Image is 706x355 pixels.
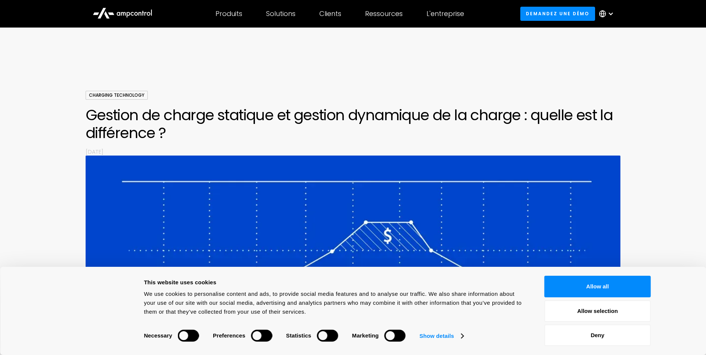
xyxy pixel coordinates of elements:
[544,324,651,346] button: Deny
[144,290,528,316] div: We use cookies to personalise content and ads, to provide social media features and to analyse ou...
[215,10,242,18] div: Produits
[427,10,464,18] div: L'entreprise
[419,330,463,342] a: Show details
[520,7,595,20] a: Demandez une démo
[352,332,379,339] strong: Marketing
[213,332,245,339] strong: Preferences
[144,332,172,339] strong: Necessary
[544,276,651,297] button: Allow all
[266,10,296,18] div: Solutions
[365,10,403,18] div: Ressources
[86,148,621,156] p: [DATE]
[86,91,148,100] div: Charging Technology
[86,106,621,142] h1: Gestion de charge statique et gestion dynamique de la charge : quelle est la différence ?
[319,10,341,18] div: Clients
[286,332,312,339] strong: Statistics
[544,300,651,322] button: Allow selection
[144,278,528,287] div: This website uses cookies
